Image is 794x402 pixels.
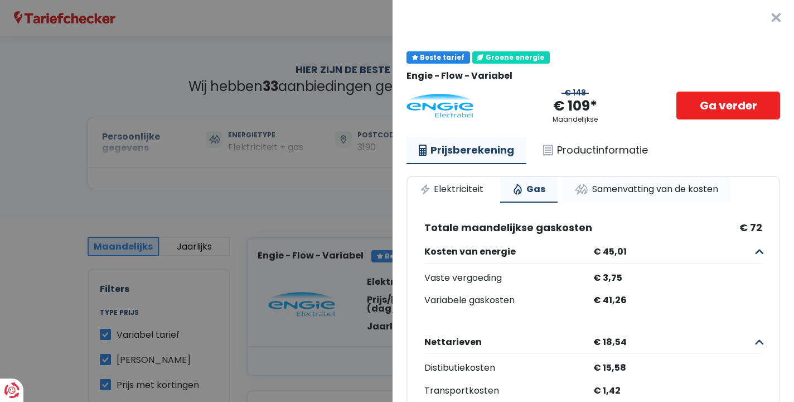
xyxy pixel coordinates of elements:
[424,241,762,264] button: Kosten van energie € 45,01
[406,51,470,64] div: Beste tarief
[406,70,780,81] div: Engie - Flow - Variabel
[593,270,762,286] div: € 3,75
[562,177,730,202] a: Samenvatting van de kosten
[424,331,762,353] button: Nettarieven € 18,54
[424,337,589,347] span: Nettarieven
[424,270,593,286] div: Vaste vergoeding
[553,97,597,116] div: € 109*
[500,177,558,203] a: Gas
[406,94,473,118] img: Engie
[593,293,762,309] div: € 41,26
[424,222,592,234] span: Totale maandelijkse gaskosten
[593,360,762,376] div: € 15,58
[472,51,550,64] div: Groene energie
[424,246,589,257] span: Kosten van energie
[424,360,593,376] div: Distibutiekosten
[424,293,593,309] div: Variabele gaskosten
[589,246,753,257] span: € 45,01
[593,383,762,399] div: € 1,42
[408,177,496,202] a: Elektriciteit
[589,337,753,347] span: € 18,54
[676,92,780,119] a: Ga verder
[406,137,526,164] a: Prijsberekening
[561,88,589,98] div: € 148
[739,222,762,234] span: € 72
[531,137,660,163] a: Productinformatie
[553,116,598,123] div: Maandelijkse
[424,383,593,399] div: Transportkosten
